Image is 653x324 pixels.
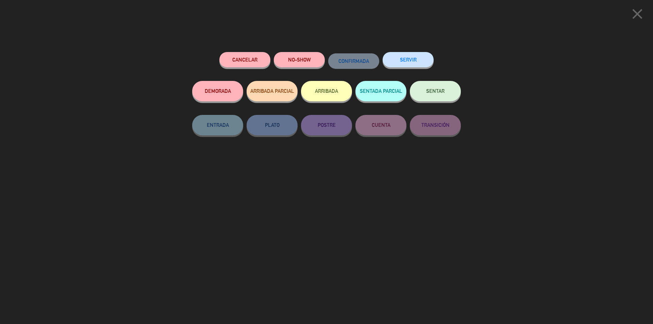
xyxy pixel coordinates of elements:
button: DEMORADA [192,81,243,101]
button: SENTADA PARCIAL [355,81,406,101]
button: SERVIR [383,52,434,67]
span: SENTAR [426,88,445,94]
button: ARRIBADA PARCIAL [247,81,298,101]
span: CONFIRMADA [338,58,369,64]
button: SENTAR [410,81,461,101]
span: ARRIBADA PARCIAL [250,88,294,94]
button: CONFIRMADA [328,53,379,69]
i: close [629,5,646,22]
button: TRANSICIÓN [410,115,461,135]
button: PLATO [247,115,298,135]
button: NO-SHOW [274,52,325,67]
button: Cancelar [219,52,270,67]
button: ARRIBADA [301,81,352,101]
button: CUENTA [355,115,406,135]
button: ENTRADA [192,115,243,135]
button: POSTRE [301,115,352,135]
button: close [627,5,648,25]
